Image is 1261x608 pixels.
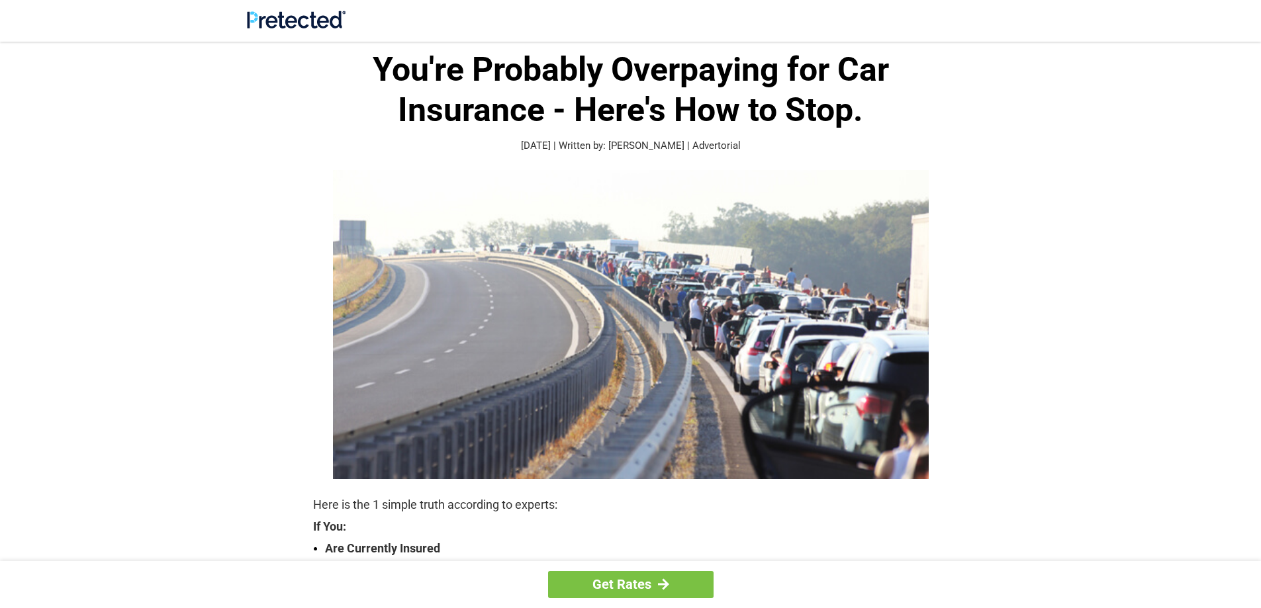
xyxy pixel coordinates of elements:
strong: If You: [313,521,949,533]
h1: You're Probably Overpaying for Car Insurance - Here's How to Stop. [313,50,949,130]
a: Site Logo [247,19,346,31]
a: Get Rates [548,571,714,598]
strong: Are Over The Age Of [DEMOGRAPHIC_DATA] [325,558,949,576]
p: Here is the 1 simple truth according to experts: [313,496,949,514]
strong: Are Currently Insured [325,539,949,558]
p: [DATE] | Written by: [PERSON_NAME] | Advertorial [313,138,949,153]
img: Site Logo [247,11,346,28]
